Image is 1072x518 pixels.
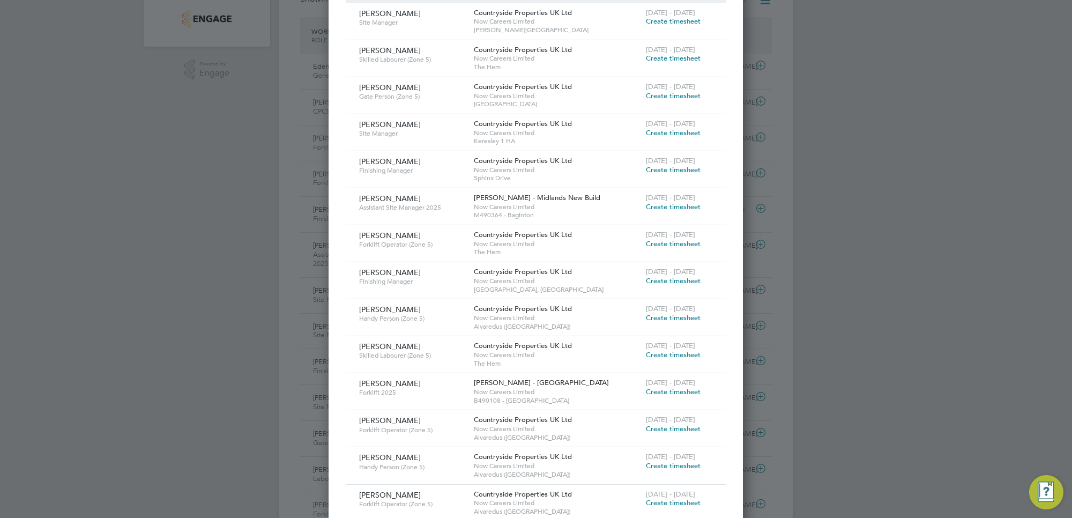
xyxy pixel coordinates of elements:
span: Countryside Properties UK Ltd [474,304,572,313]
span: [DATE] - [DATE] [646,452,695,461]
span: [DATE] - [DATE] [646,490,695,499]
span: Create timesheet [646,424,701,433]
span: Countryside Properties UK Ltd [474,415,572,424]
span: [DATE] - [DATE] [646,415,695,424]
span: [DATE] - [DATE] [646,82,695,91]
span: [PERSON_NAME] [359,305,421,314]
span: Now Careers Limited [474,351,641,359]
span: [GEOGRAPHIC_DATA], [GEOGRAPHIC_DATA] [474,285,641,294]
span: [PERSON_NAME] [359,157,421,166]
span: Sphinx Drive [474,174,641,182]
span: Skilled Labourer (Zone 5) [359,55,466,64]
span: [PERSON_NAME] - [GEOGRAPHIC_DATA] [474,378,609,387]
span: Keresley 1 HA [474,137,641,145]
span: The Hem [474,63,641,71]
span: Finishing Manager [359,166,466,175]
span: Countryside Properties UK Ltd [474,341,572,350]
span: [DATE] - [DATE] [646,8,695,17]
span: Now Careers Limited [474,203,641,211]
span: [PERSON_NAME] [359,46,421,55]
span: Gate Person (Zone 5) [359,92,466,101]
span: Countryside Properties UK Ltd [474,45,572,54]
span: M490364 - Baginton [474,211,641,219]
span: Countryside Properties UK Ltd [474,156,572,165]
span: Forklift Operator (Zone 5) [359,240,466,249]
span: Create timesheet [646,387,701,396]
span: [PERSON_NAME][GEOGRAPHIC_DATA] [474,26,641,34]
span: [GEOGRAPHIC_DATA] [474,100,641,108]
span: Countryside Properties UK Ltd [474,490,572,499]
span: Handy Person (Zone 5) [359,463,466,471]
span: Create timesheet [646,350,701,359]
span: Countryside Properties UK Ltd [474,8,572,17]
span: [DATE] - [DATE] [646,45,695,54]
span: [DATE] - [DATE] [646,156,695,165]
span: Create timesheet [646,165,701,174]
span: Create timesheet [646,54,701,63]
span: Now Careers Limited [474,92,641,100]
span: Now Careers Limited [474,314,641,322]
span: Alvaredus ([GEOGRAPHIC_DATA]) [474,433,641,442]
span: Create timesheet [646,498,701,507]
span: Site Manager [359,129,466,138]
span: Forklift Operator (Zone 5) [359,426,466,434]
span: Countryside Properties UK Ltd [474,230,572,239]
span: Now Careers Limited [474,17,641,26]
span: [PERSON_NAME] [359,9,421,18]
span: Now Careers Limited [474,499,641,507]
span: The Hem [474,359,641,368]
span: [PERSON_NAME] [359,231,421,240]
span: [DATE] - [DATE] [646,119,695,128]
span: Now Careers Limited [474,277,641,285]
span: Countryside Properties UK Ltd [474,82,572,91]
span: [PERSON_NAME] [359,379,421,388]
span: The Hem [474,248,641,256]
span: [DATE] - [DATE] [646,193,695,202]
span: Now Careers Limited [474,425,641,433]
span: [PERSON_NAME] [359,120,421,129]
span: Now Careers Limited [474,388,641,396]
button: Engage Resource Center [1029,475,1063,509]
span: Create timesheet [646,239,701,248]
span: Create timesheet [646,276,701,285]
span: B490108 - [GEOGRAPHIC_DATA] [474,396,641,405]
span: [DATE] - [DATE] [646,267,695,276]
span: Skilled Labourer (Zone 5) [359,351,466,360]
span: Forklift 2025 [359,388,466,397]
span: Handy Person (Zone 5) [359,314,466,323]
span: [PERSON_NAME] [359,342,421,351]
span: [PERSON_NAME] - Midlands New Build [474,193,600,202]
span: Create timesheet [646,313,701,322]
span: Now Careers Limited [474,129,641,137]
span: Now Careers Limited [474,462,641,470]
span: [DATE] - [DATE] [646,230,695,239]
span: [PERSON_NAME] [359,194,421,203]
span: [PERSON_NAME] [359,83,421,92]
span: [DATE] - [DATE] [646,341,695,350]
span: Create timesheet [646,17,701,26]
span: Countryside Properties UK Ltd [474,119,572,128]
span: Forklift Operator (Zone 5) [359,500,466,508]
span: Alvaredus ([GEOGRAPHIC_DATA]) [474,470,641,479]
span: Now Careers Limited [474,54,641,63]
span: Now Careers Limited [474,240,641,248]
span: Create timesheet [646,202,701,211]
span: [PERSON_NAME] [359,453,421,462]
span: Now Careers Limited [474,166,641,174]
span: [PERSON_NAME] [359,416,421,425]
span: Assistant Site Manager 2025 [359,203,466,212]
span: Alvaredus ([GEOGRAPHIC_DATA]) [474,322,641,331]
span: Create timesheet [646,91,701,100]
span: Create timesheet [646,128,701,137]
span: [DATE] - [DATE] [646,304,695,313]
span: [PERSON_NAME] [359,490,421,500]
span: Finishing Manager [359,277,466,286]
span: Countryside Properties UK Ltd [474,267,572,276]
span: Site Manager [359,18,466,27]
span: [DATE] - [DATE] [646,378,695,387]
span: [PERSON_NAME] [359,268,421,277]
span: Create timesheet [646,461,701,470]
span: Countryside Properties UK Ltd [474,452,572,461]
span: Alvaredus ([GEOGRAPHIC_DATA]) [474,507,641,516]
